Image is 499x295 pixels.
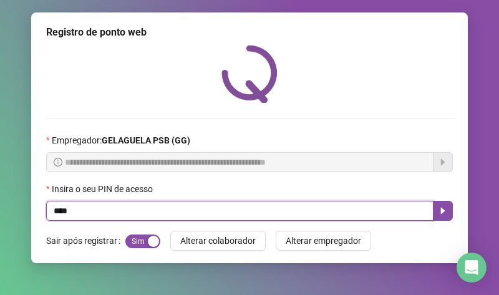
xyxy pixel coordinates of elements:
label: Sair após registrar [46,231,125,251]
img: QRPoint [221,45,278,103]
button: Alterar colaborador [170,231,266,251]
span: Alterar colaborador [180,234,256,248]
span: info-circle [54,158,62,167]
label: Insira o seu PIN de acesso [46,182,161,196]
strong: GELAGUELA PSB (GG) [102,135,190,145]
span: caret-right [438,206,448,216]
div: Open Intercom Messenger [457,253,487,283]
button: Alterar empregador [276,231,371,251]
div: Registro de ponto web [46,25,453,40]
span: Alterar empregador [286,234,361,248]
span: Empregador : [52,133,190,147]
